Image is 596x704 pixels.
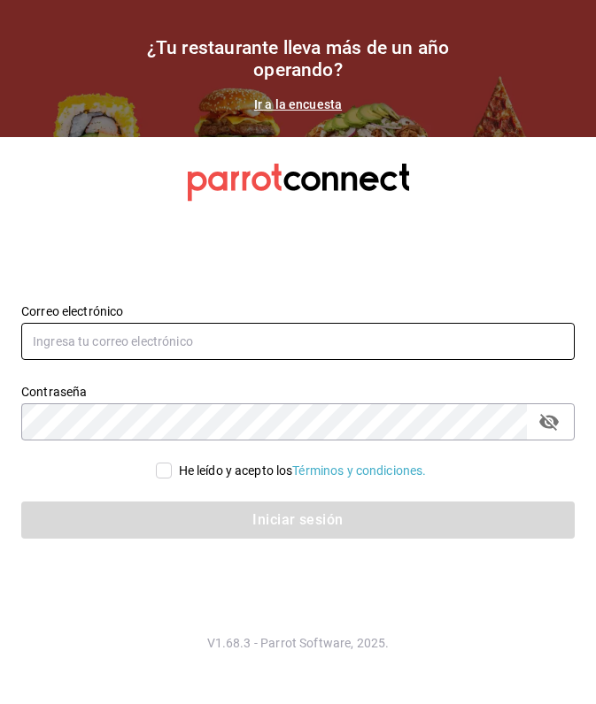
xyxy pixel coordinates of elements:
[179,462,427,480] div: He leído y acepto los
[21,323,575,360] input: Ingresa tu correo electrónico
[21,385,575,397] label: Contraseña
[534,407,564,437] button: passwordField
[254,97,342,111] a: Ir a la encuesta
[292,463,426,478] a: Términos y condiciones.
[21,304,575,317] label: Correo electrónico
[21,634,575,652] p: V1.68.3 - Parrot Software, 2025.
[121,37,476,81] h1: ¿Tu restaurante lleva más de un año operando?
